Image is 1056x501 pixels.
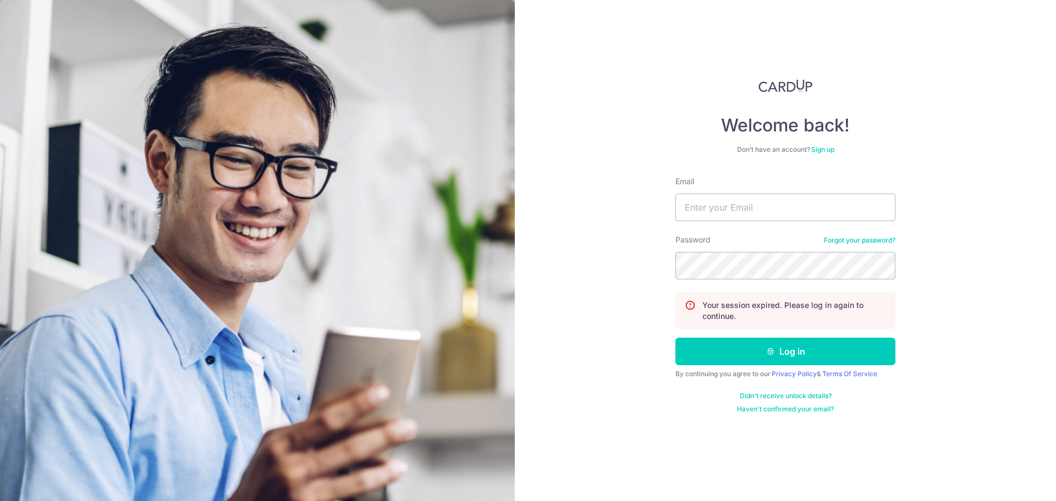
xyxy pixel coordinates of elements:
a: Didn't receive unlock details? [740,392,832,400]
a: Terms Of Service [822,370,877,378]
p: Your session expired. Please log in again to continue. [702,300,886,322]
label: Password [675,234,711,245]
a: Haven't confirmed your email? [737,405,834,414]
a: Sign up [811,145,834,153]
h4: Welcome back! [675,114,895,136]
div: By continuing you agree to our & [675,370,895,378]
label: Email [675,176,694,187]
a: Forgot your password? [824,236,895,245]
div: Don’t have an account? [675,145,895,154]
a: Privacy Policy [772,370,817,378]
input: Enter your Email [675,194,895,221]
img: CardUp Logo [758,79,812,92]
button: Log in [675,338,895,365]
